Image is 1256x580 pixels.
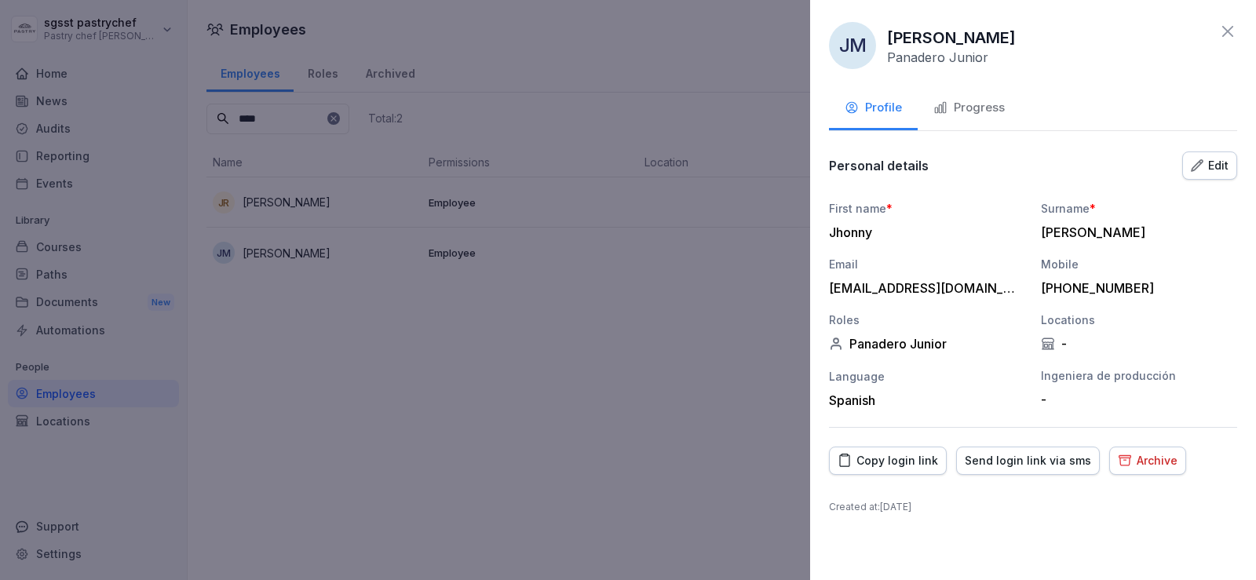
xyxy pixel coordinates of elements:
[829,224,1017,240] div: Jhonny
[965,452,1091,469] div: Send login link via sms
[1041,312,1237,328] div: Locations
[1118,452,1177,469] div: Archive
[829,447,947,475] button: Copy login link
[829,280,1017,296] div: [EMAIL_ADDRESS][DOMAIN_NAME]
[829,22,876,69] div: JM
[829,336,1025,352] div: Panadero Junior
[1041,200,1237,217] div: Surname
[829,256,1025,272] div: Email
[918,88,1020,130] button: Progress
[838,452,938,469] div: Copy login link
[829,368,1025,385] div: Language
[887,26,1016,49] p: [PERSON_NAME]
[1041,336,1237,352] div: -
[829,158,929,173] p: Personal details
[1041,280,1229,296] div: [PHONE_NUMBER]
[829,312,1025,328] div: Roles
[1041,256,1237,272] div: Mobile
[1041,224,1229,240] div: [PERSON_NAME]
[829,500,1237,514] p: Created at : [DATE]
[1191,157,1229,174] div: Edit
[829,392,1025,408] div: Spanish
[956,447,1100,475] button: Send login link via sms
[845,99,902,117] div: Profile
[887,49,988,65] p: Panadero Junior
[1041,392,1229,407] div: -
[829,88,918,130] button: Profile
[1182,151,1237,180] button: Edit
[1041,367,1237,384] div: Ingeniera de producción
[933,99,1005,117] div: Progress
[1109,447,1186,475] button: Archive
[829,200,1025,217] div: First name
